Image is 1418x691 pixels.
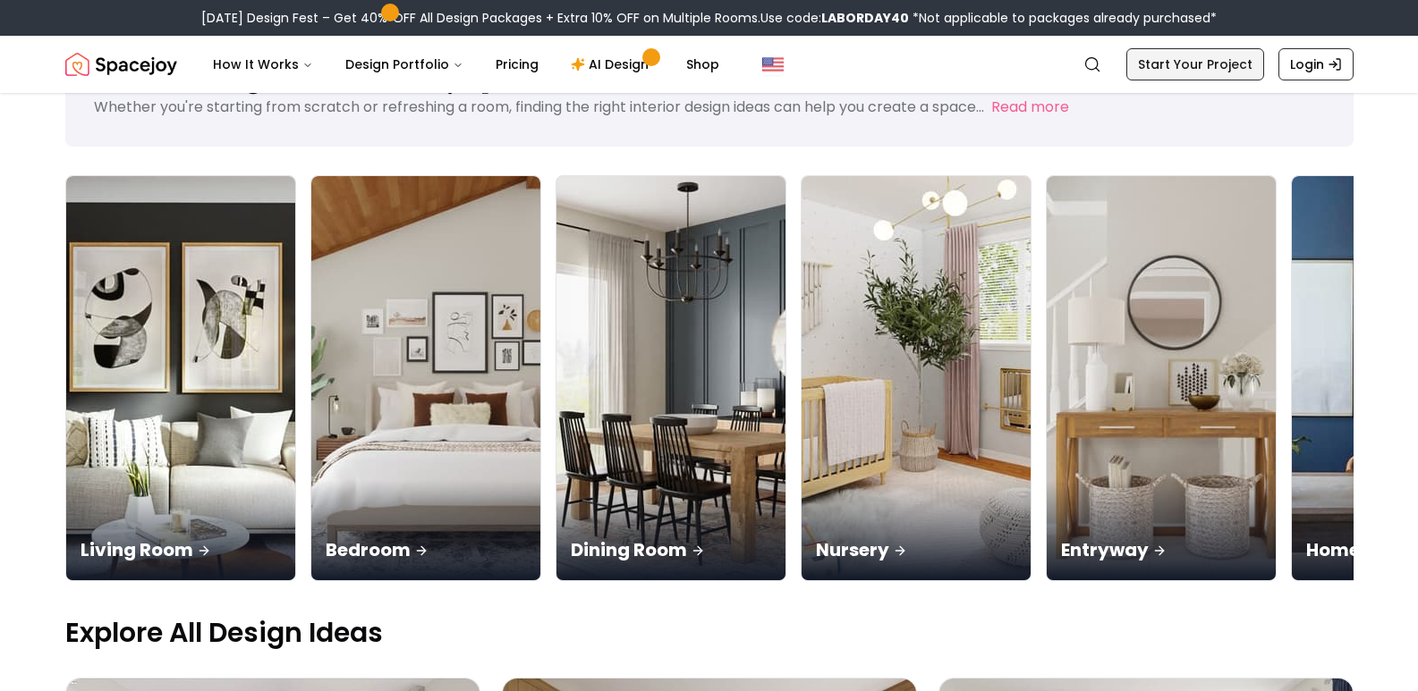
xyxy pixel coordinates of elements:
[201,9,1217,27] div: [DATE] Design Fest – Get 40% OFF All Design Packages + Extra 10% OFF on Multiple Rooms.
[311,176,540,580] img: Bedroom
[331,46,478,82] button: Design Portfolio
[65,175,296,581] a: Living RoomLiving Room
[65,617,1354,649] p: Explore All Design Ideas
[481,46,553,82] a: Pricing
[199,46,734,82] nav: Main
[821,9,909,27] b: LABORDAY40
[310,175,541,581] a: BedroomBedroom
[1047,176,1276,580] img: Entryway
[760,9,909,27] span: Use code:
[672,46,734,82] a: Shop
[66,176,295,580] img: Living Room
[199,46,327,82] button: How It Works
[65,36,1354,93] nav: Global
[1278,48,1354,80] a: Login
[94,61,1325,93] h1: Interior Design Ideas for Every Space in Your Home
[65,46,177,82] a: Spacejoy
[94,97,984,117] p: Whether you're starting from scratch or refreshing a room, finding the right interior design idea...
[556,46,668,82] a: AI Design
[1061,537,1261,562] p: Entryway
[556,176,785,580] img: Dining Room
[991,97,1069,118] button: Read more
[801,175,1032,581] a: NurseryNursery
[1046,175,1277,581] a: EntrywayEntryway
[802,176,1031,580] img: Nursery
[1126,48,1264,80] a: Start Your Project
[65,46,177,82] img: Spacejoy Logo
[909,9,1217,27] span: *Not applicable to packages already purchased*
[81,537,281,562] p: Living Room
[571,537,771,562] p: Dining Room
[556,175,786,581] a: Dining RoomDining Room
[816,537,1016,562] p: Nursery
[762,54,784,75] img: United States
[326,537,526,562] p: Bedroom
